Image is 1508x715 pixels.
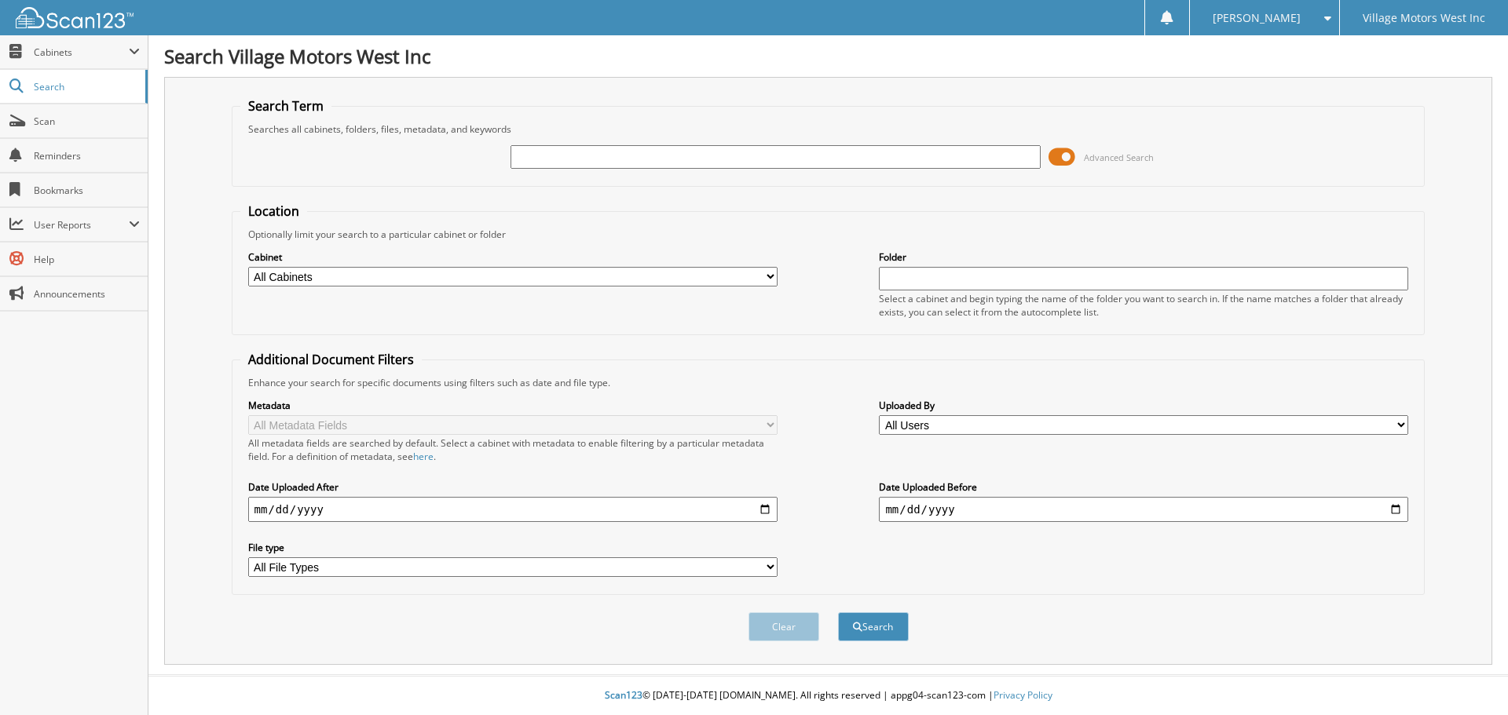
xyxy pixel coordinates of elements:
div: Searches all cabinets, folders, files, metadata, and keywords [240,122,1417,136]
a: here [413,450,434,463]
span: Scan123 [605,688,642,702]
button: Clear [749,612,819,641]
label: Date Uploaded Before [879,480,1408,494]
label: Metadata [248,399,778,412]
legend: Additional Document Filters [240,351,422,368]
label: Cabinet [248,250,778,264]
legend: Location [240,202,307,220]
label: Folder [879,250,1408,264]
div: © [DATE]-[DATE] [DOMAIN_NAME]. All rights reserved | appg04-scan123-com | [148,677,1508,715]
img: scan123-logo-white.svg [16,7,134,28]
div: Optionally limit your search to a particular cabinet or folder [240,228,1417,241]
div: Enhance your search for specific documents using filters such as date and file type. [240,376,1417,389]
span: User Reports [34,218,129,232]
span: Help [34,253,140,266]
label: Uploaded By [879,399,1408,412]
span: Scan [34,115,140,128]
span: Cabinets [34,46,129,59]
span: Search [34,80,137,93]
label: Date Uploaded After [248,480,778,494]
div: All metadata fields are searched by default. Select a cabinet with metadata to enable filtering b... [248,436,778,463]
a: Privacy Policy [994,688,1052,702]
div: Select a cabinet and begin typing the name of the folder you want to search in. If the name match... [879,292,1408,319]
input: start [248,497,778,522]
span: [PERSON_NAME] [1213,13,1301,23]
legend: Search Term [240,97,331,115]
iframe: Chat Widget [1429,640,1508,715]
h1: Search Village Motors West Inc [164,43,1492,69]
span: Advanced Search [1084,151,1154,163]
label: File type [248,541,778,554]
button: Search [838,612,909,641]
span: Reminders [34,149,140,162]
span: Bookmarks [34,184,140,197]
input: end [879,497,1408,522]
span: Announcements [34,287,140,301]
span: Village Motors West Inc [1363,13,1485,23]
